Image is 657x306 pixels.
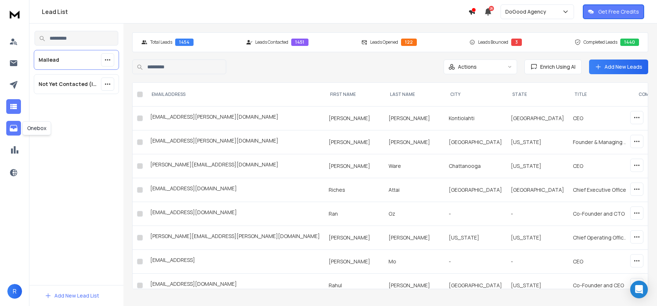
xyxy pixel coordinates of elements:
[506,107,568,130] td: [GEOGRAPHIC_DATA]
[444,154,506,178] td: Chattanooga
[384,274,444,298] td: [PERSON_NAME]
[620,39,639,46] div: 1440
[506,130,568,154] td: [US_STATE]
[324,178,384,202] td: Riches
[384,130,444,154] td: [PERSON_NAME]
[568,274,633,298] td: Co-Founder and CEO
[150,185,320,195] div: [EMAIL_ADDRESS][DOMAIN_NAME]
[595,63,642,71] a: Add New Leads
[291,39,308,46] div: 1451
[478,39,508,45] p: Leads Bounced
[7,7,22,21] img: logo
[255,39,288,45] p: Leads Contacted
[444,178,506,202] td: [GEOGRAPHIC_DATA]
[589,60,648,74] button: Add New Leads
[489,6,494,11] span: 26
[568,130,633,154] td: Founder & Managing Director
[324,130,384,154] td: [PERSON_NAME]
[150,209,320,219] div: [EMAIL_ADDRESS][DOMAIN_NAME]
[598,8,639,15] p: Get Free Credits
[22,121,51,135] div: Onebox
[506,202,568,226] td: -
[384,202,444,226] td: Oz
[175,39,194,46] div: 1454
[506,83,568,107] th: state
[568,83,633,107] th: title
[444,202,506,226] td: -
[150,137,320,147] div: [EMAIL_ADDRESS][PERSON_NAME][DOMAIN_NAME]
[568,107,633,130] td: CEO
[7,284,22,299] button: R
[568,178,633,202] td: Chief Executive Officer
[39,56,59,64] p: Mailead
[568,226,633,250] td: Chief Operating Officer
[444,107,506,130] td: Kontiolahti
[150,113,320,123] div: [EMAIL_ADDRESS][PERSON_NAME][DOMAIN_NAME]
[150,161,320,171] div: [PERSON_NAME][EMAIL_ADDRESS][DOMAIN_NAME]
[444,274,506,298] td: [GEOGRAPHIC_DATA]
[444,226,506,250] td: [US_STATE]
[146,83,324,107] th: EMAIL ADDRESS
[506,154,568,178] td: [US_STATE]
[584,39,617,45] p: Completed Leads
[384,154,444,178] td: Ware
[583,4,644,19] button: Get Free Credits
[324,202,384,226] td: Ran
[524,60,582,74] button: Enrich Using AI
[506,178,568,202] td: [GEOGRAPHIC_DATA]
[324,226,384,250] td: [PERSON_NAME]
[384,226,444,250] td: [PERSON_NAME]
[150,233,320,243] div: [PERSON_NAME][EMAIL_ADDRESS][PERSON_NAME][DOMAIN_NAME]
[324,274,384,298] td: Rahul
[630,281,648,298] div: Open Intercom Messenger
[568,202,633,226] td: Co-Founder and CTO
[458,63,477,71] p: Actions
[150,256,320,267] div: [EMAIL_ADDRESS]
[150,280,320,291] div: [EMAIL_ADDRESS][DOMAIN_NAME]
[384,107,444,130] td: [PERSON_NAME]
[568,154,633,178] td: CEO
[505,8,549,15] p: DoGood Agency
[384,83,444,107] th: LAST NAME
[401,39,417,46] div: 122
[370,39,398,45] p: Leads Opened
[324,107,384,130] td: [PERSON_NAME]
[384,178,444,202] td: Attai
[444,250,506,274] td: -
[568,250,633,274] td: CEO
[537,63,575,71] span: Enrich Using AI
[324,250,384,274] td: [PERSON_NAME]
[444,83,506,107] th: city
[506,274,568,298] td: [US_STATE]
[444,130,506,154] td: [GEOGRAPHIC_DATA]
[39,80,98,88] p: Not Yet Contacted (Instantly)
[506,226,568,250] td: [US_STATE]
[384,250,444,274] td: Mo
[506,250,568,274] td: -
[324,154,384,178] td: [PERSON_NAME]
[42,7,468,16] h1: Lead List
[39,288,105,303] button: Add New Lead List
[324,83,384,107] th: FIRST NAME
[150,39,172,45] p: Total Leads
[511,39,522,46] div: 3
